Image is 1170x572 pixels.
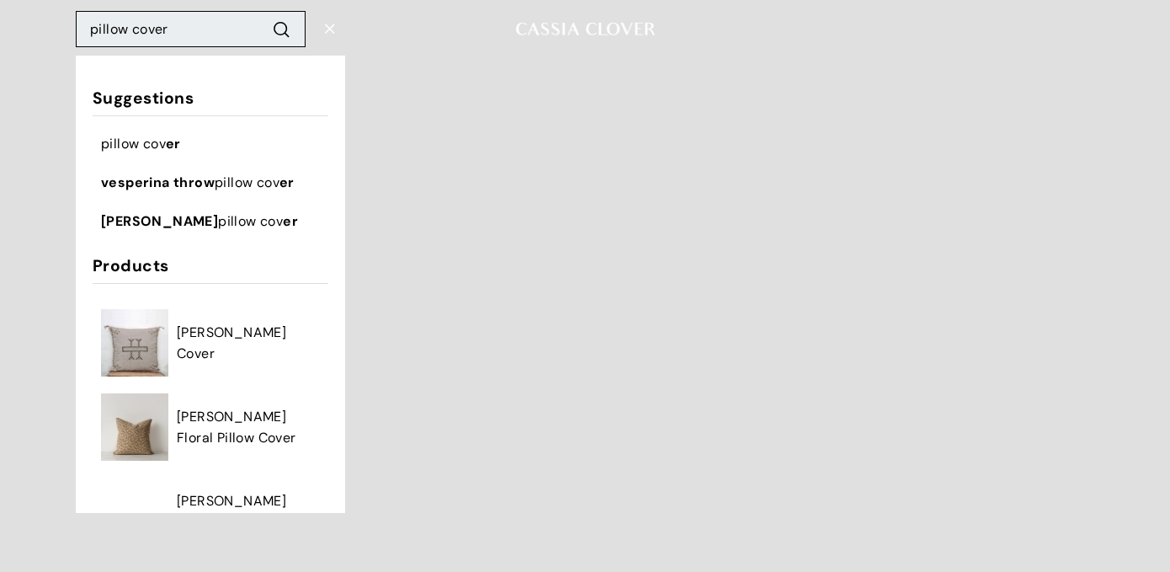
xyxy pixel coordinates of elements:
a: Rhett Pillow Cover [PERSON_NAME] Pillow Cover [101,478,320,545]
span: er [283,212,298,230]
a: Tillie Floral Pillow Cover [PERSON_NAME] Floral Pillow Cover [101,393,320,461]
span: [PERSON_NAME] [101,212,218,230]
a: [PERSON_NAME]pillow cover [101,211,320,233]
mark: pillow cov [101,135,166,152]
span: vesperina throw [101,174,215,191]
mark: pillow cov [218,212,283,230]
a: Chaima Pillow Cover [PERSON_NAME] Cover [101,309,320,377]
a: vesperina throwpillow cover [101,172,320,194]
input: Search [76,11,306,48]
img: Chaima Pillow Cover [101,309,168,377]
img: Tillie Floral Pillow Cover [101,393,168,461]
span: er [166,135,181,152]
span: er [279,174,295,191]
span: [PERSON_NAME] Cover [177,322,320,365]
mark: pillow cov [215,174,279,191]
span: [PERSON_NAME] Floral Pillow Cover [177,406,320,449]
a: pillow cover [101,133,320,155]
h3: Suggestions [93,89,328,116]
span: [PERSON_NAME] Pillow Cover [177,490,320,533]
h3: Products [93,257,328,284]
